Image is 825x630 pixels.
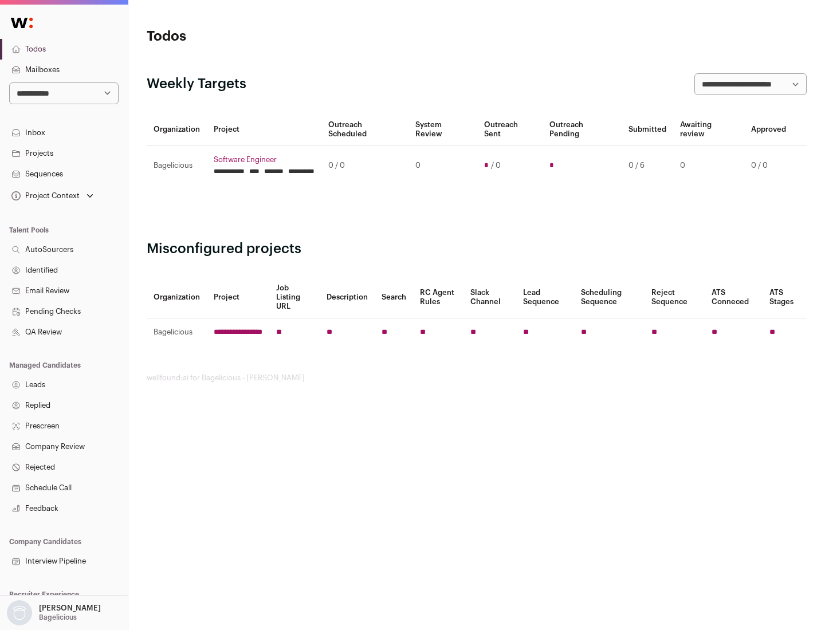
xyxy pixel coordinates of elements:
th: RC Agent Rules [413,277,463,318]
a: Software Engineer [214,155,315,164]
th: Organization [147,277,207,318]
th: Awaiting review [673,113,744,146]
th: Outreach Scheduled [321,113,408,146]
div: Project Context [9,191,80,200]
td: 0 / 0 [744,146,793,186]
td: 0 / 0 [321,146,408,186]
th: Project [207,113,321,146]
h2: Misconfigured projects [147,240,807,258]
img: Wellfound [5,11,39,34]
th: Outreach Pending [543,113,621,146]
th: ATS Conneced [705,277,762,318]
th: Scheduling Sequence [574,277,645,318]
td: 0 [673,146,744,186]
th: Slack Channel [463,277,516,318]
th: Approved [744,113,793,146]
button: Open dropdown [5,600,103,625]
p: [PERSON_NAME] [39,604,101,613]
td: Bagelicious [147,318,207,346]
th: Job Listing URL [269,277,320,318]
th: Submitted [622,113,673,146]
footer: wellfound:ai for Bagelicious - [PERSON_NAME] [147,373,807,383]
h2: Weekly Targets [147,75,246,93]
h1: Todos [147,27,367,46]
span: / 0 [491,161,501,170]
th: Reject Sequence [645,277,705,318]
th: Outreach Sent [477,113,543,146]
button: Open dropdown [9,188,96,204]
th: Project [207,277,269,318]
th: Lead Sequence [516,277,574,318]
th: Description [320,277,375,318]
p: Bagelicious [39,613,77,622]
th: Organization [147,113,207,146]
th: Search [375,277,413,318]
th: System Review [408,113,477,146]
th: ATS Stages [763,277,807,318]
td: 0 [408,146,477,186]
td: Bagelicious [147,146,207,186]
td: 0 / 6 [622,146,673,186]
img: nopic.png [7,600,32,625]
